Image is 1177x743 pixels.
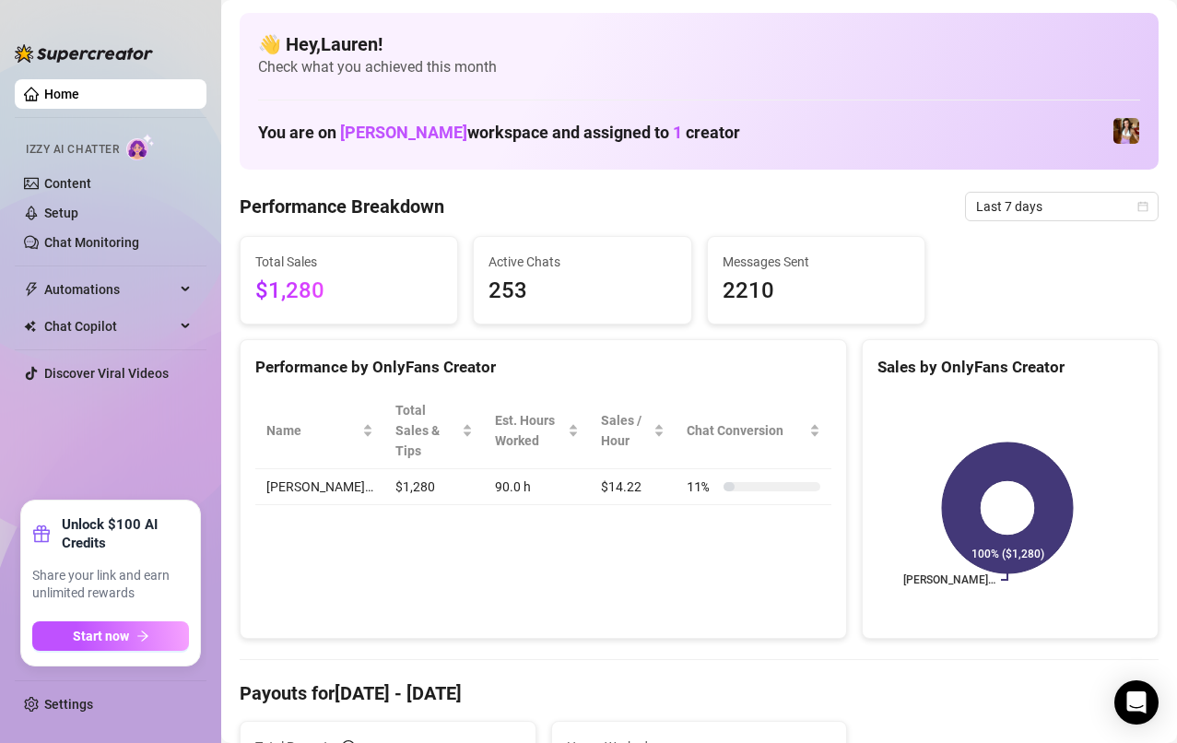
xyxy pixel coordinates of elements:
[44,206,78,220] a: Setup
[126,134,155,160] img: AI Chatter
[484,469,590,505] td: 90.0 h
[26,141,119,159] span: Izzy AI Chatter
[32,567,189,603] span: Share your link and earn unlimited rewards
[976,193,1148,220] span: Last 7 days
[495,410,564,451] div: Est. Hours Worked
[395,400,458,461] span: Total Sales & Tips
[877,355,1143,380] div: Sales by OnlyFans Creator
[44,697,93,712] a: Settings
[723,274,910,309] span: 2210
[258,31,1140,57] h4: 👋 Hey, Lauren !
[723,252,910,272] span: Messages Sent
[903,573,995,586] text: [PERSON_NAME]…
[73,629,129,643] span: Start now
[488,274,676,309] span: 253
[62,515,189,552] strong: Unlock $100 AI Credits
[44,87,79,101] a: Home
[258,123,740,143] h1: You are on workspace and assigned to creator
[1137,201,1148,212] span: calendar
[24,320,36,333] img: Chat Copilot
[44,312,175,341] span: Chat Copilot
[488,252,676,272] span: Active Chats
[384,469,484,505] td: $1,280
[687,420,806,441] span: Chat Conversion
[1113,118,1139,144] img: Elena
[44,366,169,381] a: Discover Viral Videos
[340,123,467,142] span: [PERSON_NAME]
[673,123,682,142] span: 1
[601,410,650,451] span: Sales / Hour
[590,393,676,469] th: Sales / Hour
[590,469,676,505] td: $14.22
[1114,680,1159,725] div: Open Intercom Messenger
[15,44,153,63] img: logo-BBDzfeDw.svg
[676,393,831,469] th: Chat Conversion
[687,477,716,497] span: 11 %
[240,194,444,219] h4: Performance Breakdown
[258,57,1140,77] span: Check what you achieved this month
[44,176,91,191] a: Content
[240,680,1159,706] h4: Payouts for [DATE] - [DATE]
[255,252,442,272] span: Total Sales
[255,469,384,505] td: [PERSON_NAME]…
[136,630,149,643] span: arrow-right
[32,525,51,543] span: gift
[255,274,442,309] span: $1,280
[255,393,384,469] th: Name
[44,235,139,250] a: Chat Monitoring
[24,282,39,297] span: thunderbolt
[44,275,175,304] span: Automations
[266,420,359,441] span: Name
[255,355,831,380] div: Performance by OnlyFans Creator
[384,393,484,469] th: Total Sales & Tips
[32,621,189,651] button: Start nowarrow-right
